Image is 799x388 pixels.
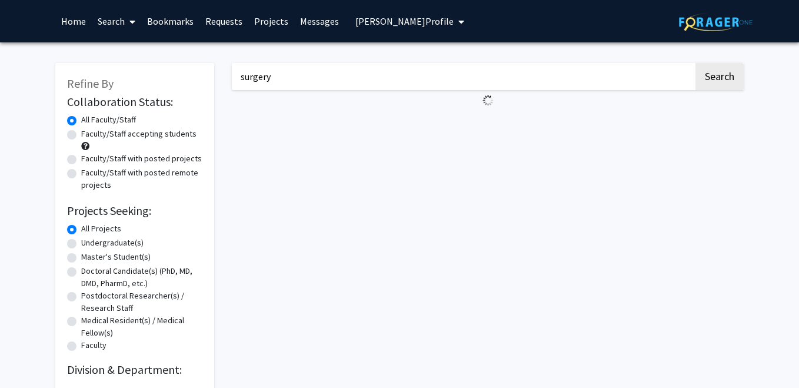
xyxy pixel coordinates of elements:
[248,1,294,42] a: Projects
[81,167,202,191] label: Faculty/Staff with posted remote projects
[67,76,114,91] span: Refine By
[67,363,202,377] h2: Division & Department:
[199,1,248,42] a: Requests
[355,15,454,27] span: [PERSON_NAME] Profile
[67,204,202,218] h2: Projects Seeking:
[232,63,694,90] input: Search Keywords
[81,152,202,165] label: Faculty/Staff with posted projects
[67,95,202,109] h2: Collaboration Status:
[81,290,202,314] label: Postdoctoral Researcher(s) / Research Staff
[92,1,141,42] a: Search
[679,13,753,31] img: ForagerOne Logo
[81,265,202,290] label: Doctoral Candidate(s) (PhD, MD, DMD, PharmD, etc.)
[695,63,744,90] button: Search
[81,314,202,339] label: Medical Resident(s) / Medical Fellow(s)
[81,114,136,126] label: All Faculty/Staff
[81,251,151,263] label: Master's Student(s)
[81,237,144,249] label: Undergraduate(s)
[141,1,199,42] a: Bookmarks
[232,111,744,138] nav: Page navigation
[81,223,121,235] label: All Projects
[294,1,345,42] a: Messages
[478,90,498,111] img: Loading
[81,339,106,351] label: Faculty
[55,1,92,42] a: Home
[81,128,197,140] label: Faculty/Staff accepting students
